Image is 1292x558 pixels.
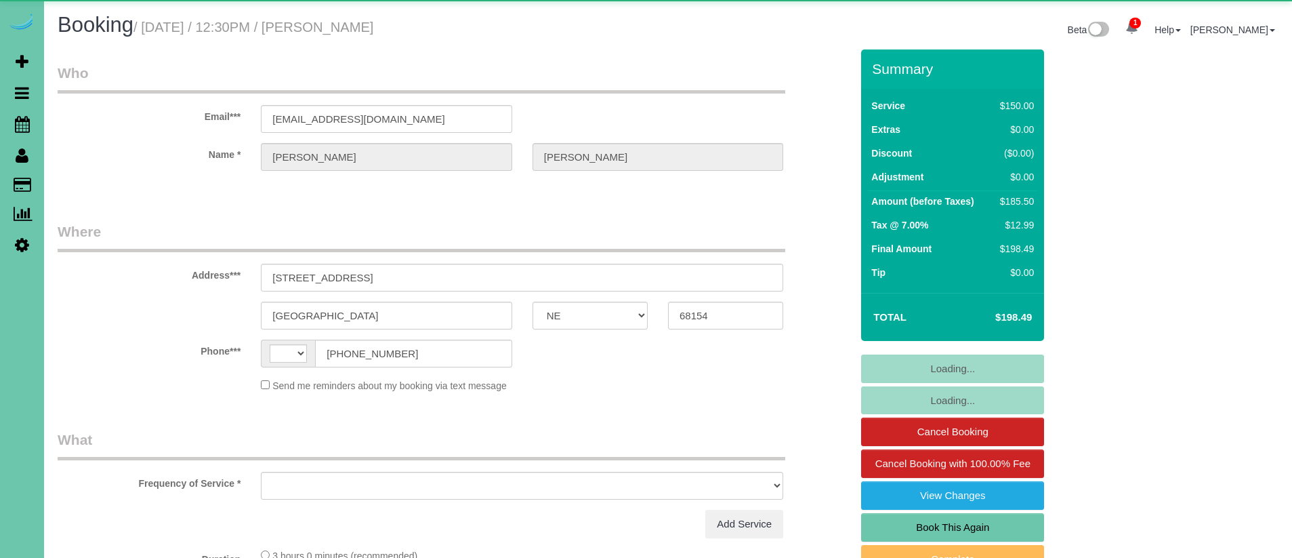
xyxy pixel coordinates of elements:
label: Service [871,99,905,113]
img: Automaid Logo [8,14,35,33]
legend: Where [58,222,785,252]
a: Book This Again [861,513,1044,542]
h4: $198.49 [955,312,1032,323]
div: $185.50 [995,195,1034,208]
label: Amount (before Taxes) [871,195,974,208]
a: Cancel Booking [861,418,1044,446]
div: $0.00 [995,266,1034,279]
legend: Who [58,63,785,94]
div: ($0.00) [995,146,1034,160]
small: / [DATE] / 12:30PM / [PERSON_NAME] [133,20,373,35]
a: View Changes [861,481,1044,510]
img: New interface [1087,22,1109,39]
span: Cancel Booking with 100.00% Fee [875,458,1030,469]
a: Help [1154,24,1181,35]
a: Cancel Booking with 100.00% Fee [861,450,1044,478]
div: $198.49 [995,242,1034,256]
strong: Total [873,311,907,323]
label: Adjustment [871,170,923,184]
label: Discount [871,146,912,160]
div: $0.00 [995,170,1034,184]
label: Extras [871,123,900,136]
label: Tax @ 7.00% [871,218,928,232]
legend: What [58,430,785,460]
label: Final Amount [871,242,932,256]
span: Send me reminders about my booking via text message [272,380,507,391]
span: 1 [1129,18,1141,28]
label: Name * [47,143,251,161]
span: Booking [58,13,133,37]
a: [PERSON_NAME] [1190,24,1275,35]
a: Beta [1068,24,1110,35]
div: $0.00 [995,123,1034,136]
a: 1 [1119,14,1145,43]
h3: Summary [872,61,1037,77]
a: Add Service [705,510,783,538]
div: $12.99 [995,218,1034,232]
label: Tip [871,266,885,279]
label: Frequency of Service * [47,472,251,490]
div: $150.00 [995,99,1034,113]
